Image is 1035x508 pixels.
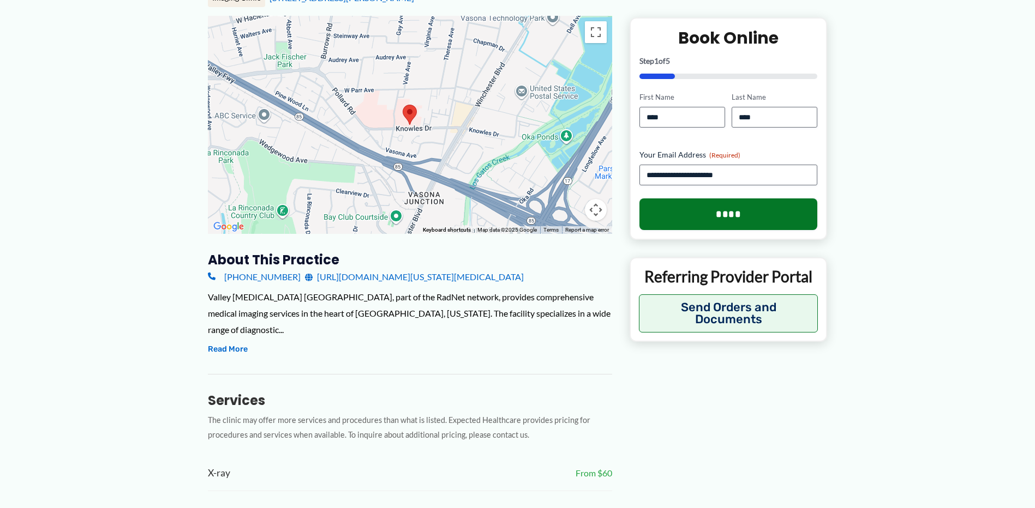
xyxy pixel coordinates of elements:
[639,27,818,49] h2: Book Online
[208,343,248,356] button: Read More
[543,227,559,233] a: Terms (opens in new tab)
[477,227,537,233] span: Map data ©2025 Google
[732,92,817,102] label: Last Name
[208,251,612,268] h3: About this practice
[208,269,301,285] a: [PHONE_NUMBER]
[423,226,471,234] button: Keyboard shortcuts
[639,149,818,160] label: Your Email Address
[211,220,247,234] img: Google
[565,227,609,233] a: Report a map error
[211,220,247,234] a: Open this area in Google Maps (opens a new window)
[585,199,607,221] button: Map camera controls
[305,269,524,285] a: [URL][DOMAIN_NAME][US_STATE][MEDICAL_DATA]
[639,57,818,65] p: Step of
[576,465,612,481] span: From $60
[654,56,659,65] span: 1
[639,267,818,286] p: Referring Provider Portal
[639,92,725,102] label: First Name
[666,56,670,65] span: 5
[639,294,818,332] button: Send Orders and Documents
[585,21,607,43] button: Toggle fullscreen view
[709,151,740,159] span: (Required)
[208,392,612,409] h3: Services
[208,464,230,482] span: X-ray
[208,413,612,443] p: The clinic may offer more services and procedures than what is listed. Expected Healthcare provid...
[208,289,612,337] div: Valley [MEDICAL_DATA] [GEOGRAPHIC_DATA], part of the RadNet network, provides comprehensive medic...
